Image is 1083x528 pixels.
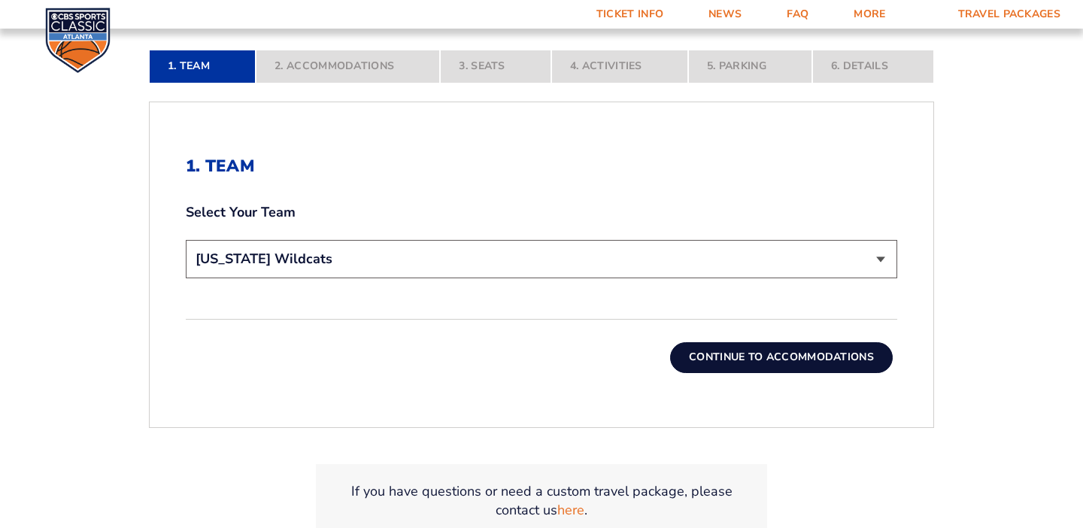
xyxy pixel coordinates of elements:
[45,8,111,73] img: CBS Sports Classic
[334,482,749,520] p: If you have questions or need a custom travel package, please contact us .
[186,156,897,176] h2: 1. Team
[670,342,893,372] button: Continue To Accommodations
[557,501,584,520] a: here
[186,203,897,222] label: Select Your Team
